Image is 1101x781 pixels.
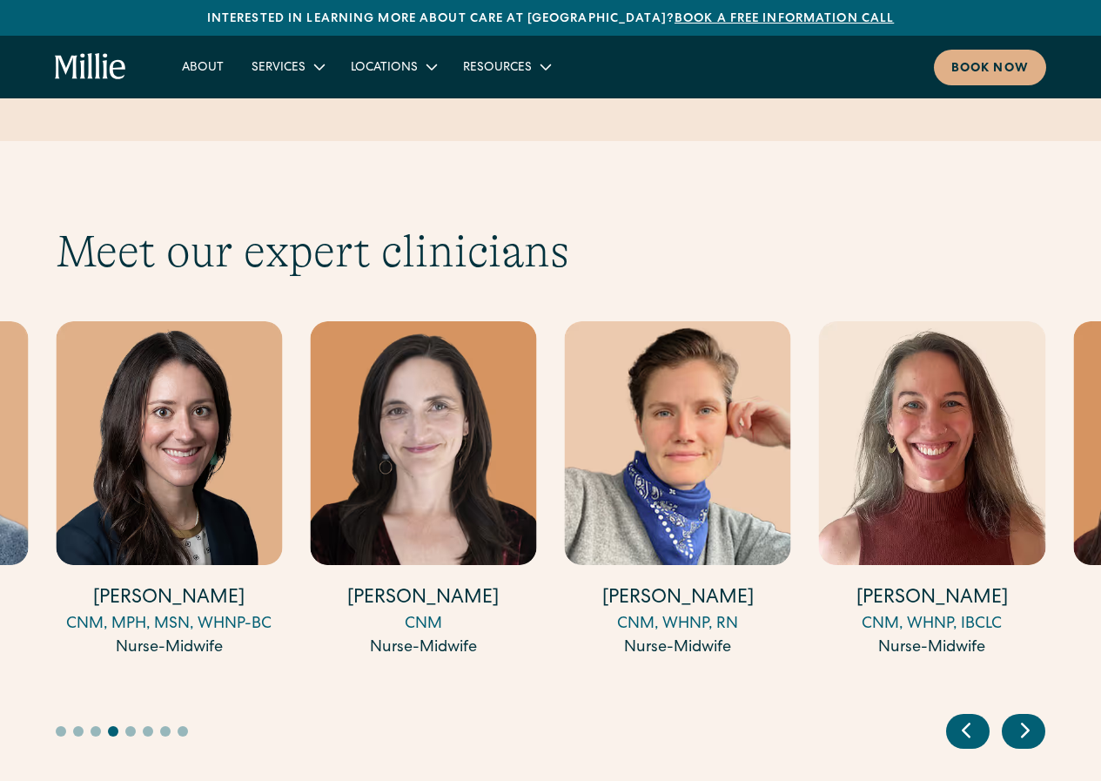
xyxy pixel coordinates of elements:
[252,59,305,77] div: Services
[56,225,1045,279] h2: Meet our expert clinicians
[951,60,1029,78] div: Book now
[310,586,536,613] h4: [PERSON_NAME]
[819,586,1045,613] h4: [PERSON_NAME]
[934,50,1046,85] a: Book now
[73,726,84,737] button: Go to slide 2
[91,726,101,737] button: Go to slide 3
[310,321,536,663] div: 8 / 17
[56,321,282,660] a: [PERSON_NAME]CNM, MPH, MSN, WHNP-BCNurse-Midwife
[125,726,136,737] button: Go to slide 5
[463,59,532,77] div: Resources
[351,59,418,77] div: Locations
[819,321,1045,660] a: [PERSON_NAME]CNM, WHNP, IBCLCNurse-Midwife
[946,714,990,749] div: Previous slide
[1002,714,1045,749] div: Next slide
[565,586,791,613] h4: [PERSON_NAME]
[56,636,282,660] div: Nurse-Midwife
[565,636,791,660] div: Nurse-Midwife
[55,53,126,81] a: home
[565,321,791,660] a: [PERSON_NAME]CNM, WHNP, RNNurse-Midwife
[178,726,188,737] button: Go to slide 8
[819,613,1045,636] div: CNM, WHNP, IBCLC
[565,321,791,663] div: 9 / 17
[675,13,894,25] a: Book a free information call
[565,613,791,636] div: CNM, WHNP, RN
[310,613,536,636] div: CNM
[310,636,536,660] div: Nurse-Midwife
[143,726,153,737] button: Go to slide 6
[160,726,171,737] button: Go to slide 7
[168,52,238,81] a: About
[819,636,1045,660] div: Nurse-Midwife
[310,321,536,660] a: [PERSON_NAME]CNMNurse-Midwife
[449,52,563,81] div: Resources
[819,321,1045,663] div: 10 / 17
[56,613,282,636] div: CNM, MPH, MSN, WHNP-BC
[337,52,449,81] div: Locations
[238,52,337,81] div: Services
[56,586,282,613] h4: [PERSON_NAME]
[56,321,282,663] div: 7 / 17
[108,726,118,737] button: Go to slide 4
[56,726,66,737] button: Go to slide 1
